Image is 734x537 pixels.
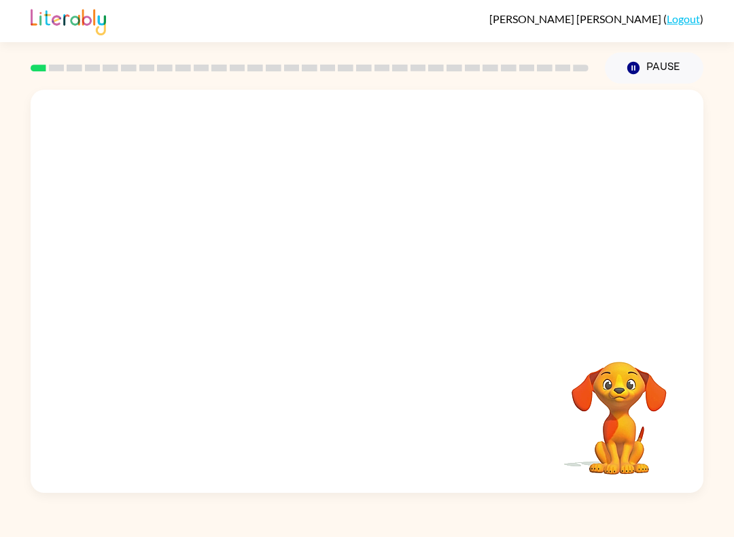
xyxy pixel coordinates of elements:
[605,52,703,84] button: Pause
[667,12,700,25] a: Logout
[489,12,703,25] div: ( )
[551,341,687,477] video: Your browser must support playing .mp4 files to use Literably. Please try using another browser.
[489,12,663,25] span: [PERSON_NAME] [PERSON_NAME]
[31,5,106,35] img: Literably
